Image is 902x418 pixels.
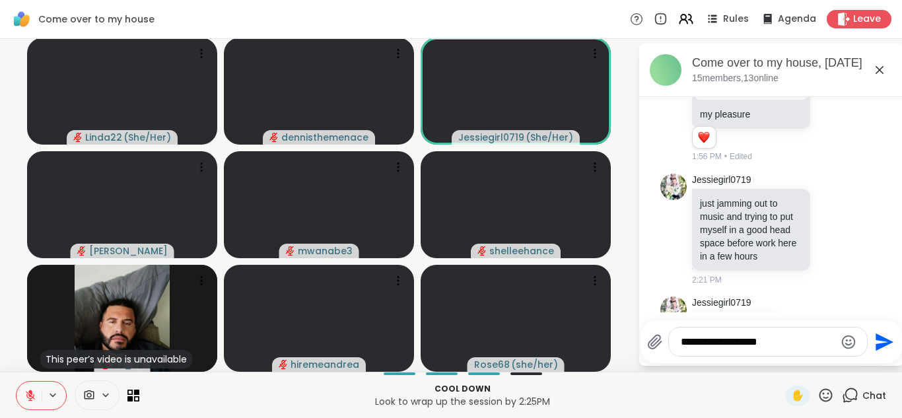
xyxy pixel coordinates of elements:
[692,296,751,310] a: Jessiegirl0719
[458,131,524,144] span: Jessiegirl0719
[778,13,816,26] span: Agenda
[77,246,87,256] span: audio-muted
[73,133,83,142] span: audio-muted
[868,327,897,357] button: Send
[38,13,155,26] span: Come over to my house
[862,389,886,402] span: Chat
[474,358,510,371] span: Rose68
[650,54,681,86] img: Come over to my house, Sep 14
[298,244,353,258] span: mwanabe3
[697,132,711,143] button: Reactions: love
[147,383,778,395] p: Cool down
[692,274,722,286] span: 2:21 PM
[269,133,279,142] span: audio-muted
[692,174,751,187] a: Jessiegirl0719
[511,358,558,371] span: ( she/her )
[660,296,687,323] img: https://sharewell-space-live.sfo3.digitaloceanspaces.com/user-generated/3602621c-eaa5-4082-863a-9...
[693,127,716,148] div: Reaction list
[75,265,170,372] img: RJ_78
[660,174,687,200] img: https://sharewell-space-live.sfo3.digitaloceanspaces.com/user-generated/3602621c-eaa5-4082-863a-9...
[477,246,487,256] span: audio-muted
[526,131,573,144] span: ( She/Her )
[286,246,295,256] span: audio-muted
[692,55,893,71] div: Come over to my house, [DATE]
[700,108,802,121] p: my pleasure
[11,8,33,30] img: ShareWell Logomark
[791,388,804,403] span: ✋
[700,197,802,263] p: just jamming out to music and trying to put myself in a good head space before work here in a few...
[692,151,722,162] span: 1:56 PM
[841,334,856,350] button: Emoji picker
[89,244,168,258] span: [PERSON_NAME]
[123,131,171,144] span: ( She/Her )
[281,131,368,144] span: dennisthemenace
[291,358,359,371] span: hiremeandrea
[147,395,778,408] p: Look to wrap up the session by 2:25PM
[489,244,554,258] span: shelleehance
[853,13,881,26] span: Leave
[85,131,122,144] span: Linda22
[279,360,288,369] span: audio-muted
[724,151,727,162] span: •
[40,350,192,368] div: This peer’s video is unavailable
[730,151,752,162] span: Edited
[723,13,749,26] span: Rules
[681,335,835,349] textarea: Type your message
[692,72,779,85] p: 15 members, 13 online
